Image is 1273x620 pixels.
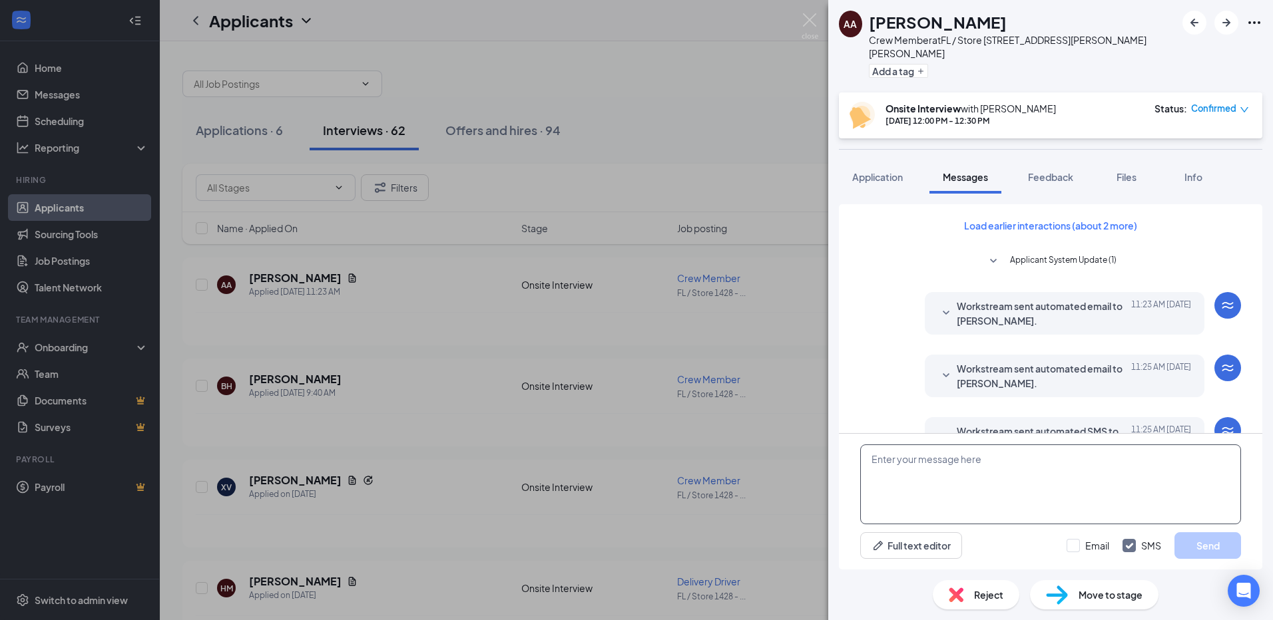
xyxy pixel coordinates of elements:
[1184,171,1202,183] span: Info
[860,532,962,559] button: Full text editorPen
[974,587,1003,602] span: Reject
[869,33,1176,60] div: Crew Member at FL / Store [STREET_ADDRESS][PERSON_NAME][PERSON_NAME]
[1131,361,1191,390] span: [DATE] 11:25 AM
[852,171,903,183] span: Application
[869,64,928,78] button: PlusAdd a tag
[938,305,954,321] svg: SmallChevronDown
[1186,15,1202,31] svg: ArrowLeftNew
[886,102,1056,115] div: with [PERSON_NAME]
[1220,360,1236,376] svg: WorkstreamLogo
[869,11,1007,33] h1: [PERSON_NAME]
[1117,171,1137,183] span: Files
[1218,15,1234,31] svg: ArrowRight
[1010,253,1117,269] span: Applicant System Update (1)
[1131,299,1191,328] span: [DATE] 11:23 AM
[985,253,1117,269] button: SmallChevronDownApplicant System Update (1)
[1228,575,1260,607] div: Open Intercom Messenger
[1246,15,1262,31] svg: Ellipses
[957,424,1131,453] span: Workstream sent automated SMS to [PERSON_NAME].
[1214,11,1238,35] button: ArrowRight
[886,115,1056,126] div: [DATE] 12:00 PM - 12:30 PM
[1220,297,1236,313] svg: WorkstreamLogo
[844,17,857,31] div: AA
[938,430,954,446] svg: SmallChevronDown
[1174,532,1241,559] button: Send
[953,215,1148,236] button: Load earlier interactions (about 2 more)
[957,361,1131,390] span: Workstream sent automated email to [PERSON_NAME].
[886,102,961,114] b: Onsite Interview
[943,171,988,183] span: Messages
[1182,11,1206,35] button: ArrowLeftNew
[917,67,925,75] svg: Plus
[938,368,954,384] svg: SmallChevronDown
[1028,171,1073,183] span: Feedback
[872,539,885,552] svg: Pen
[1131,424,1191,453] span: [DATE] 11:25 AM
[957,299,1131,328] span: Workstream sent automated email to [PERSON_NAME].
[1191,102,1236,115] span: Confirmed
[1079,587,1143,602] span: Move to stage
[1220,422,1236,438] svg: WorkstreamLogo
[985,253,1001,269] svg: SmallChevronDown
[1240,105,1249,114] span: down
[1154,102,1187,115] div: Status :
